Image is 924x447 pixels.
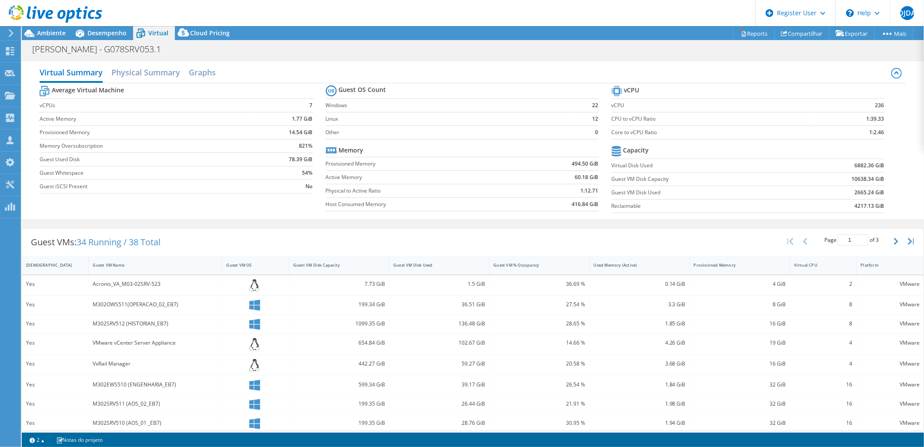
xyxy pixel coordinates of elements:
[870,128,884,137] b: 1:2.46
[794,359,852,369] div: 4
[26,418,84,428] div: Yes
[26,399,84,409] div: Yes
[493,399,585,409] div: 21.91 %
[299,142,313,150] b: 821%
[289,128,313,137] b: 14.54 GiB
[694,262,775,268] div: Provisioned Memory
[293,300,385,309] div: 199.34 GiB
[93,319,218,328] div: M302SRV512 (HISTORIAN_EB7)
[26,359,84,369] div: Yes
[794,300,852,309] div: 8
[733,27,775,40] a: Reports
[694,380,786,389] div: 32 GiB
[289,155,313,164] b: 78.39 GiB
[794,279,852,289] div: 2
[93,300,218,309] div: M302OWS511(OPERACAO_02_EB7)
[393,359,485,369] div: 59.27 GiB
[293,279,385,289] div: 7.73 GiB
[50,434,109,445] a: Notas do projeto
[612,128,813,137] label: Core to vCPU Ratio
[624,86,639,95] b: vCPU
[824,234,879,246] span: Page of
[40,64,103,83] h2: Virtual Summary
[292,115,313,123] b: 1.77 GiB
[93,418,218,428] div: M302SRV510 (AOS_01 _EB7)
[794,380,852,389] div: 16
[846,9,854,17] svg: \n
[694,418,786,428] div: 32 GiB
[829,27,875,40] a: Exportar
[326,186,519,195] label: Physical to Active Ratio
[493,418,585,428] div: 30.95 %
[87,29,127,37] span: Desempenho
[861,399,920,409] div: VMware
[310,101,313,110] b: 7
[40,128,253,137] label: Provisioned Memory
[226,262,274,268] div: Guest VM OS
[572,159,599,168] b: 494.50 GiB
[393,338,485,348] div: 102.67 GiB
[40,169,253,177] label: Guest Whitespace
[40,182,253,191] label: Guest iSCSI Present
[26,319,84,328] div: Yes
[293,399,385,409] div: 199.35 GiB
[93,380,218,389] div: M302EWS510 (ENGENHARIA_EB7)
[794,338,852,348] div: 4
[493,338,585,348] div: 14.66 %
[623,146,649,155] b: Capacity
[52,86,124,95] b: Average Virtual Machine
[26,300,84,309] div: Yes
[293,338,385,348] div: 654.84 GiB
[855,202,884,210] b: 4217.13 GiB
[493,300,585,309] div: 27.54 %
[794,399,852,409] div: 16
[876,236,879,244] span: 3
[302,169,313,177] b: 54%
[293,319,385,328] div: 1099.35 GiB
[861,359,920,369] div: VMware
[572,200,599,209] b: 416.84 GiB
[593,115,599,123] b: 12
[861,319,920,328] div: VMware
[901,6,914,20] span: DJDA
[861,338,920,348] div: VMware
[694,399,786,409] div: 32 GiB
[694,338,786,348] div: 19 GiB
[594,399,686,409] div: 1.98 GiB
[26,380,84,389] div: Yes
[694,359,786,369] div: 16 GiB
[37,29,66,37] span: Ambiente
[861,262,909,268] div: Platform
[93,262,208,268] div: Guest VM Name
[293,262,375,268] div: Guest VM Disk Capacity
[23,434,50,445] a: 2
[93,279,218,289] div: Acronis_VA_M03-02SRV-523
[794,262,842,268] div: Virtual CPU
[861,300,920,309] div: VMware
[694,279,786,289] div: 4 GiB
[339,146,364,155] b: Memory
[148,29,168,37] span: Virtual
[575,173,599,182] b: 60.18 GiB
[594,300,686,309] div: 3.3 GiB
[393,319,485,328] div: 136.48 GiB
[874,27,913,40] a: Mais
[326,115,574,123] label: Linux
[393,262,475,268] div: Guest VM Disk Used
[26,262,74,268] div: [DEMOGRAPHIC_DATA]
[493,380,585,389] div: 26.54 %
[596,128,599,137] b: 0
[326,173,519,182] label: Active Memory
[306,182,313,191] b: No
[794,319,852,328] div: 8
[326,159,519,168] label: Provisioned Memory
[493,359,585,369] div: 20.58 %
[861,279,920,289] div: VMware
[393,418,485,428] div: 28.76 GiB
[326,200,519,209] label: Host Consumed Memory
[581,186,599,195] b: 1:12.71
[594,418,686,428] div: 1.94 GiB
[326,128,574,137] label: Other
[612,115,813,123] label: CPU to vCPU Ratio
[40,155,253,164] label: Guest Used Disk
